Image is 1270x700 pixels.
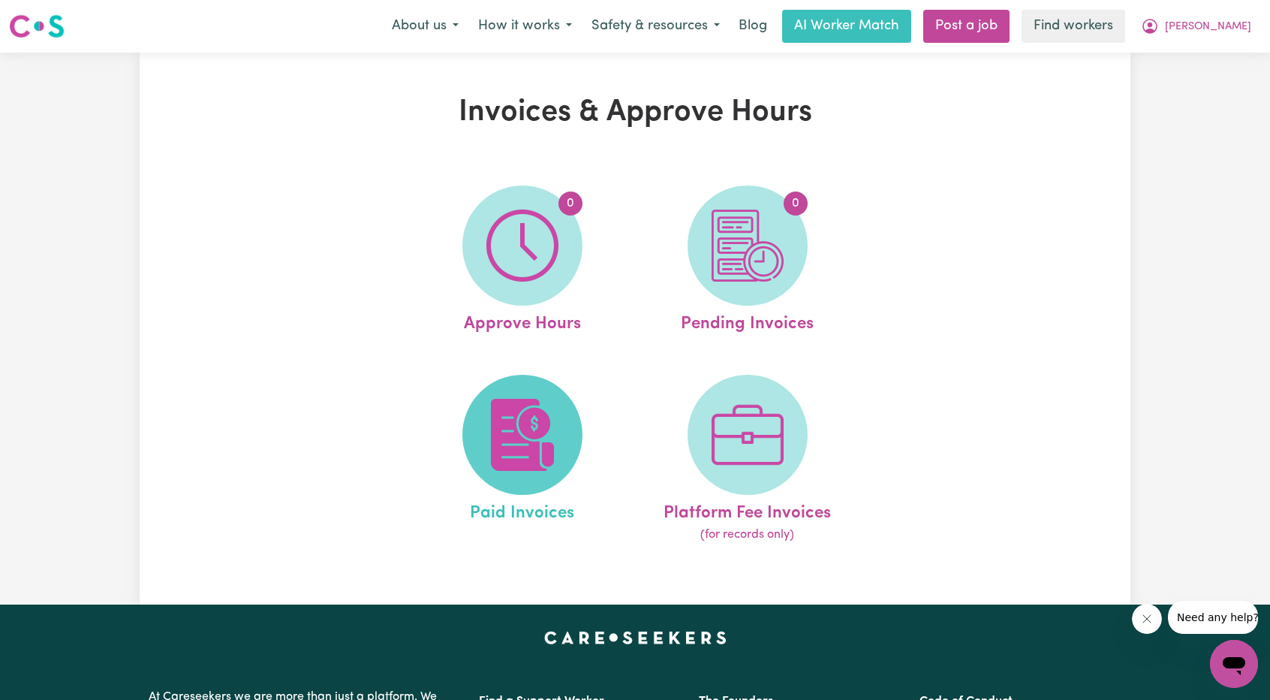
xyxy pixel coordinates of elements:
span: (for records only) [700,526,794,544]
a: AI Worker Match [782,10,911,43]
iframe: Button to launch messaging window [1210,640,1258,688]
span: Platform Fee Invoices [664,495,831,527]
a: Platform Fee Invoices(for records only) [640,375,856,545]
span: 0 [784,192,808,216]
span: 0 [558,192,582,216]
button: My Account [1131,11,1261,42]
a: Blog [730,10,776,43]
a: Post a job [923,10,1010,43]
a: Find workers [1022,10,1125,43]
h1: Invoices & Approve Hours [314,95,956,131]
img: Careseekers logo [9,13,65,40]
button: About us [382,11,468,42]
span: Pending Invoices [681,306,814,337]
span: [PERSON_NAME] [1165,19,1251,35]
span: Need any help? [9,11,91,23]
span: Approve Hours [464,306,581,337]
button: How it works [468,11,582,42]
a: Careseekers home page [544,632,727,644]
a: Approve Hours [414,186,630,337]
iframe: Message from company [1168,601,1258,634]
span: Paid Invoices [470,495,574,527]
button: Safety & resources [582,11,730,42]
a: Careseekers logo [9,9,65,44]
iframe: Close message [1132,604,1162,634]
a: Paid Invoices [414,375,630,545]
a: Pending Invoices [640,186,856,337]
